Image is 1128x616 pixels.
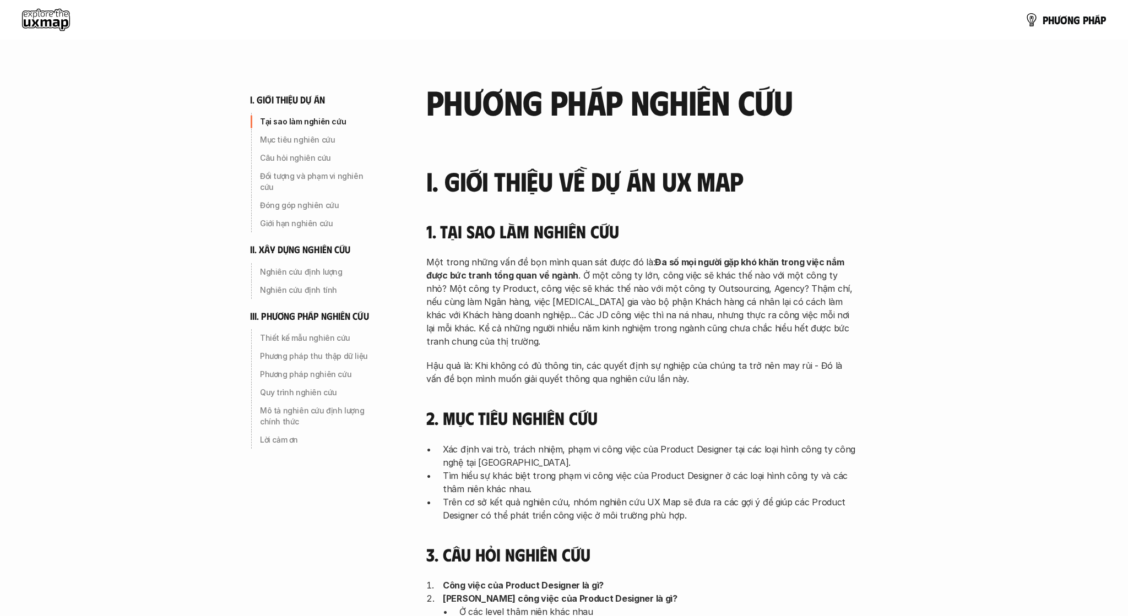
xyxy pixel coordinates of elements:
p: Câu hỏi nghiên cứu [260,152,378,163]
p: Tìm hiểu sự khác biệt trong phạm vi công việc của Product Designer ở các loại hình công ty và các... [443,469,856,495]
a: Lời cảm ơn [250,431,382,449]
p: Nghiên cứu định lượng [260,266,378,277]
a: Mục tiêu nghiên cứu [250,131,382,149]
a: Quy trình nghiên cứu [250,384,382,401]
p: Thiết kế mẫu nghiên cứu [260,332,378,344]
a: Phương pháp thu thập dữ liệu [250,347,382,365]
p: Đóng góp nghiên cứu [260,200,378,211]
span: n [1067,14,1073,26]
p: Giới hạn nghiên cứu [260,218,378,229]
p: Đối tượng và phạm vi nghiên cứu [260,171,378,193]
span: ư [1054,14,1060,26]
h6: iii. phương pháp nghiên cứu [250,310,369,323]
p: Lời cảm ơn [260,434,378,445]
span: g [1073,14,1080,26]
p: Phương pháp nghiên cứu [260,369,378,380]
span: p [1100,14,1106,26]
strong: [PERSON_NAME] công việc của Product Designer là gì? [443,593,677,604]
p: Mô tả nghiên cứu định lượng chính thức [260,405,378,427]
h6: ii. xây dựng nghiên cứu [250,243,350,256]
a: Nghiên cứu định lượng [250,263,382,281]
h4: 2. Mục tiêu nghiên cứu [426,407,856,428]
p: Hậu quả là: Khi không có đủ thông tin, các quyết định sự nghiệp của chúng ta trở nên may rủi - Đó... [426,359,856,385]
span: h [1088,14,1094,26]
h3: I. Giới thiệu về dự án UX Map [426,167,856,196]
span: p [1083,14,1088,26]
a: Thiết kế mẫu nghiên cứu [250,329,382,347]
a: Mô tả nghiên cứu định lượng chính thức [250,402,382,430]
h4: 3. Câu hỏi nghiên cứu [426,544,856,565]
p: Quy trình nghiên cứu [260,387,378,398]
p: Tại sao làm nghiên cứu [260,116,378,127]
p: Mục tiêu nghiên cứu [260,134,378,145]
a: Phương pháp nghiên cứu [250,366,382,383]
p: Phương pháp thu thập dữ liệu [260,351,378,362]
span: p [1043,14,1048,26]
p: Xác định vai trò, trách nhiệm, phạm vi công việc của Product Designer tại các loại hình công ty c... [443,443,856,469]
a: Giới hạn nghiên cứu [250,215,382,232]
p: Trên cơ sở kết quả nghiên cứu, nhóm nghiên cứu UX Map sẽ đưa ra các gợi ý để giúp các Product Des... [443,495,856,522]
strong: Công việc của Product Designer là gì? [443,580,604,591]
a: Câu hỏi nghiên cứu [250,149,382,167]
a: Nghiên cứu định tính [250,281,382,299]
a: Tại sao làm nghiên cứu [250,113,382,130]
span: á [1094,14,1100,26]
a: phươngpháp [1025,9,1106,31]
a: Đóng góp nghiên cứu [250,197,382,214]
p: Một trong những vấn đề bọn mình quan sát được đó là: . Ở một công ty lớn, công việc sẽ khác thế n... [426,255,856,348]
h2: phương pháp nghiên cứu [426,83,856,120]
span: ơ [1060,14,1067,26]
span: h [1048,14,1054,26]
a: Đối tượng và phạm vi nghiên cứu [250,167,382,196]
h4: 1. Tại sao làm nghiên cứu [426,221,856,242]
h6: i. giới thiệu dự án [250,94,325,106]
p: Nghiên cứu định tính [260,285,378,296]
